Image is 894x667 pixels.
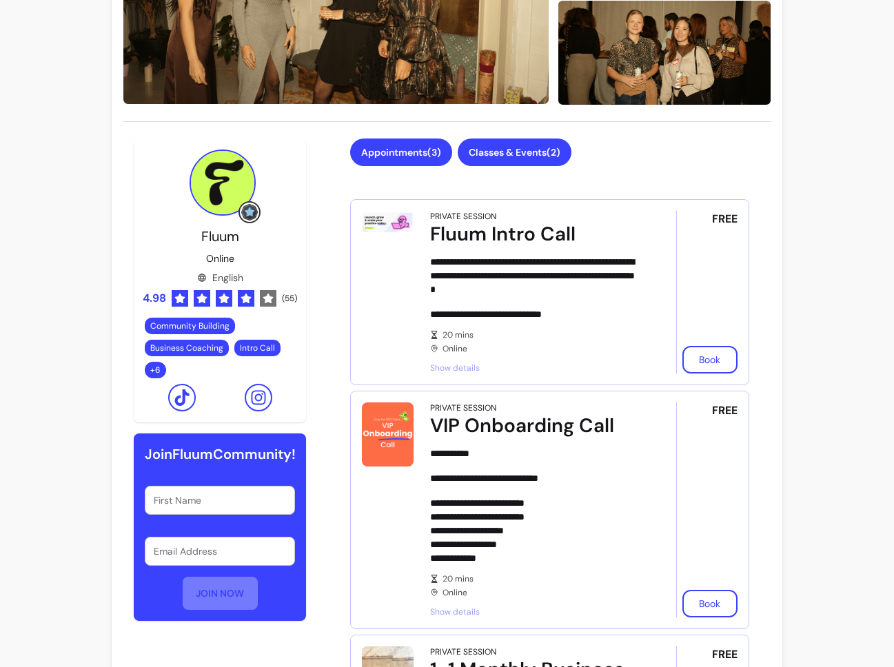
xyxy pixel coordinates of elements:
[430,211,496,222] div: Private Session
[282,293,297,304] span: ( 55 )
[712,402,738,419] span: FREE
[430,222,638,247] div: Fluum Intro Call
[430,646,496,657] div: Private Session
[430,402,496,413] div: Private Session
[154,493,286,507] input: First Name
[443,573,638,584] span: 20 mins
[458,138,571,166] button: Classes & Events(2)
[430,573,638,598] div: Online
[712,646,738,663] span: FREE
[201,227,239,245] span: Fluum
[712,211,738,227] span: FREE
[154,544,286,558] input: Email Address
[350,138,452,166] button: Appointments(3)
[150,320,230,331] span: Community Building
[206,252,234,265] p: Online
[148,365,163,376] span: + 6
[430,606,638,617] span: Show details
[682,590,738,617] button: Book
[362,402,414,467] img: VIP Onboarding Call
[430,413,638,438] div: VIP Onboarding Call
[362,211,414,234] img: Fluum Intro Call
[241,204,258,220] img: Grow
[143,290,166,307] span: 4.98
[150,342,223,353] span: Business Coaching
[145,444,296,464] h6: Join Fluum Community!
[197,271,243,285] div: English
[240,342,275,353] span: Intro Call
[190,150,256,216] img: Provider image
[443,329,638,340] span: 20 mins
[682,346,738,373] button: Book
[430,329,638,354] div: Online
[430,362,638,373] span: Show details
